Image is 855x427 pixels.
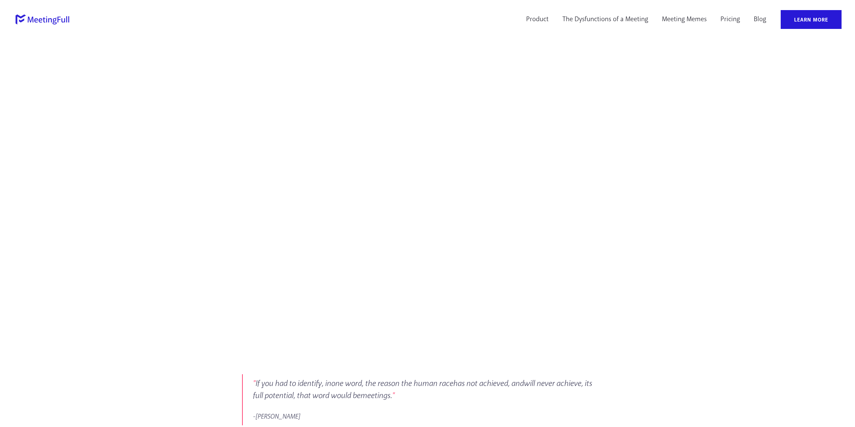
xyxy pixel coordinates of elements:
p: If you had to identify, in , the reason the human race , and , its full potential, that word woul... [253,378,603,402]
em: one word [331,378,362,389]
ss-char: i [106,144,111,168]
cite: -[PERSON_NAME] [253,412,300,421]
a: Blog [749,10,771,29]
em: will never achieve [524,378,581,389]
ss-char: S [187,144,196,168]
ss-char: M [162,144,177,168]
a: Meeting Memes [658,10,711,29]
em: has not achieved [453,378,508,389]
a: Learn More [781,10,842,29]
ss-char: e [80,144,90,168]
ss-char: E [177,144,187,168]
ss-char: M [137,144,152,168]
ss-char: E [152,144,162,168]
a: The Dysfunctions of a Meeting [558,10,653,29]
a: Product [522,10,553,29]
em: meetings. [360,390,392,401]
a: Pricing [716,10,744,29]
ss-char: t [100,144,106,168]
ss-char: e [90,144,100,168]
ss-char: n [111,144,122,168]
h2: Llama have more purposeful+respectful meetings? Why not drop a hint to your boss that you're hurt... [65,182,259,243]
ss-char: M [65,144,80,168]
ss-char: g [122,144,132,168]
